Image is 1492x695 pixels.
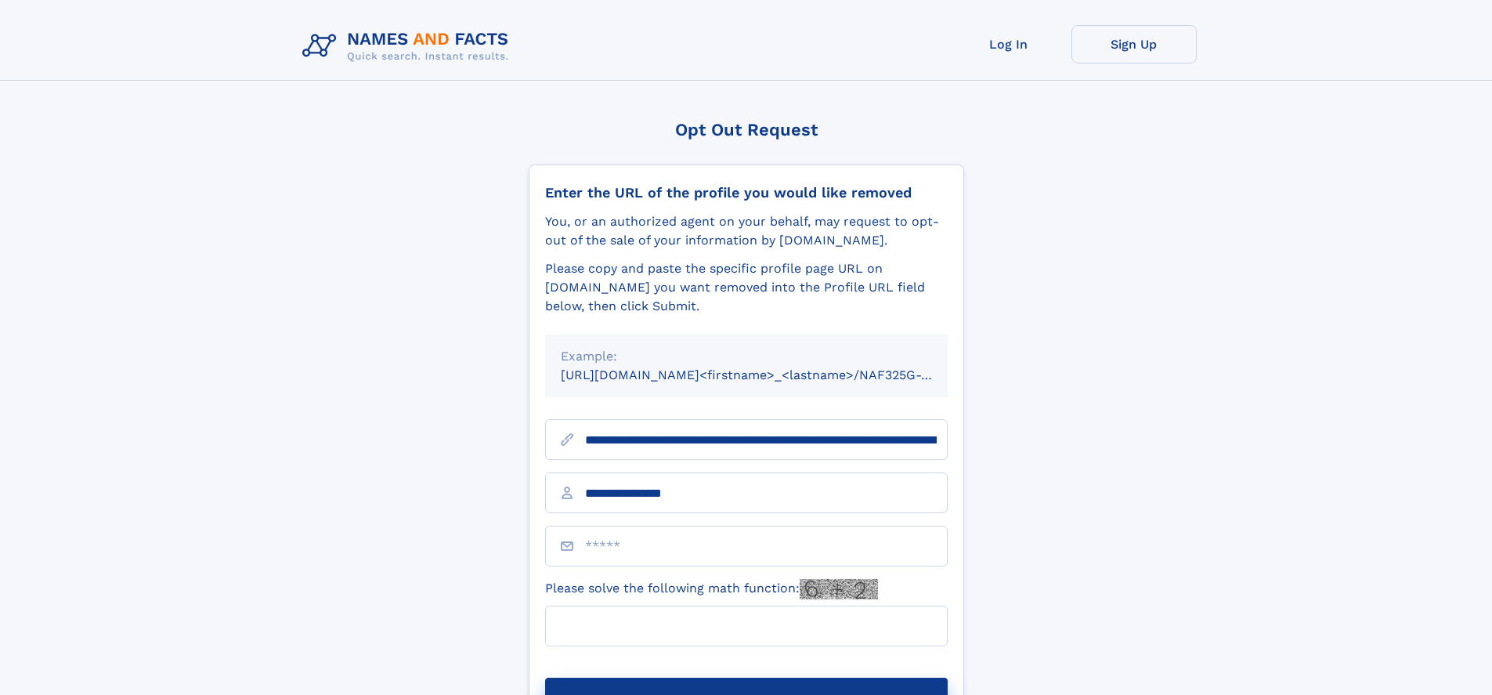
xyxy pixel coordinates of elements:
small: [URL][DOMAIN_NAME]<firstname>_<lastname>/NAF325G-xxxxxxxx [561,367,977,382]
div: Example: [561,347,932,366]
label: Please solve the following math function: [545,579,878,599]
div: Enter the URL of the profile you would like removed [545,184,948,201]
div: Please copy and paste the specific profile page URL on [DOMAIN_NAME] you want removed into the Pr... [545,259,948,316]
a: Sign Up [1071,25,1197,63]
a: Log In [946,25,1071,63]
div: Opt Out Request [529,120,964,139]
img: Logo Names and Facts [296,25,522,67]
div: You, or an authorized agent on your behalf, may request to opt-out of the sale of your informatio... [545,212,948,250]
